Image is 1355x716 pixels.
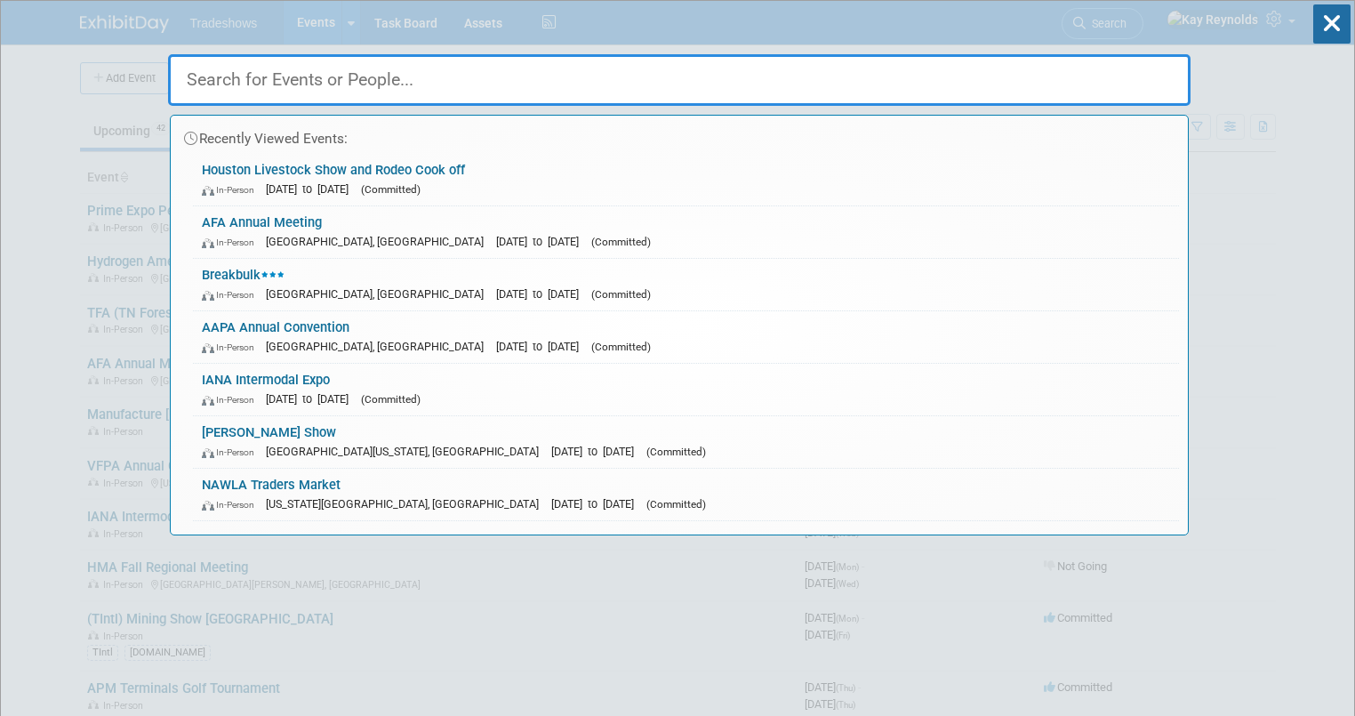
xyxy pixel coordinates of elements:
span: [DATE] to [DATE] [266,182,357,196]
span: [DATE] to [DATE] [551,445,643,458]
span: [GEOGRAPHIC_DATA], [GEOGRAPHIC_DATA] [266,340,493,353]
a: AFA Annual Meeting In-Person [GEOGRAPHIC_DATA], [GEOGRAPHIC_DATA] [DATE] to [DATE] (Committed) [193,206,1179,258]
span: In-Person [202,342,262,353]
span: [DATE] to [DATE] [266,392,357,406]
span: [DATE] to [DATE] [496,235,588,248]
a: NAWLA Traders Market In-Person [US_STATE][GEOGRAPHIC_DATA], [GEOGRAPHIC_DATA] [DATE] to [DATE] (C... [193,469,1179,520]
div: Recently Viewed Events: [180,116,1179,154]
a: Houston Livestock Show and Rodeo Cook off In-Person [DATE] to [DATE] (Committed) [193,154,1179,205]
span: (Committed) [361,183,421,196]
span: (Committed) [646,446,706,458]
span: [DATE] to [DATE] [496,287,588,301]
span: [DATE] to [DATE] [496,340,588,353]
a: [PERSON_NAME] Show In-Person [GEOGRAPHIC_DATA][US_STATE], [GEOGRAPHIC_DATA] [DATE] to [DATE] (Com... [193,416,1179,468]
span: [DATE] to [DATE] [551,497,643,511]
span: (Committed) [361,393,421,406]
span: [GEOGRAPHIC_DATA], [GEOGRAPHIC_DATA] [266,287,493,301]
a: AAPA Annual Convention In-Person [GEOGRAPHIC_DATA], [GEOGRAPHIC_DATA] [DATE] to [DATE] (Committed) [193,311,1179,363]
input: Search for Events or People... [168,54,1191,106]
span: In-Person [202,499,262,511]
span: (Committed) [591,288,651,301]
span: In-Person [202,289,262,301]
a: IANA Intermodal Expo In-Person [DATE] to [DATE] (Committed) [193,364,1179,415]
a: Breakbulk In-Person [GEOGRAPHIC_DATA], [GEOGRAPHIC_DATA] [DATE] to [DATE] (Committed) [193,259,1179,310]
span: In-Person [202,237,262,248]
span: (Committed) [591,341,651,353]
span: (Committed) [646,498,706,511]
span: [GEOGRAPHIC_DATA], [GEOGRAPHIC_DATA] [266,235,493,248]
span: [GEOGRAPHIC_DATA][US_STATE], [GEOGRAPHIC_DATA] [266,445,548,458]
span: In-Person [202,184,262,196]
span: (Committed) [591,236,651,248]
span: In-Person [202,446,262,458]
span: [US_STATE][GEOGRAPHIC_DATA], [GEOGRAPHIC_DATA] [266,497,548,511]
span: In-Person [202,394,262,406]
